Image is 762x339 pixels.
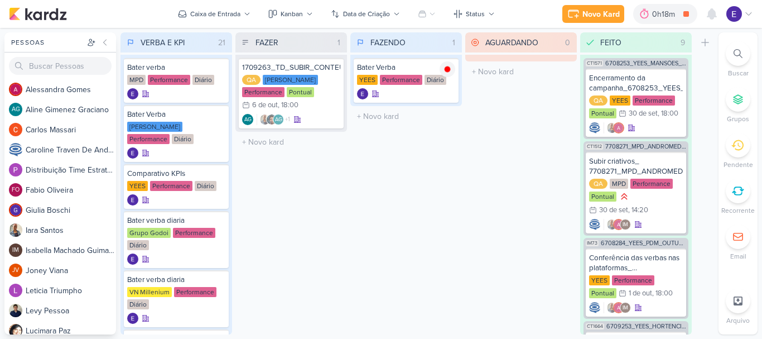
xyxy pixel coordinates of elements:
[9,143,22,156] img: Caroline Traven De Andrade
[266,114,277,125] img: Nelito Junior
[26,204,116,216] div: G i u l i a B o s c h i
[127,313,138,324] img: Eduardo Quaresma
[606,122,618,133] img: Iara Santos
[12,247,19,254] p: IM
[652,8,678,20] div: 0h18m
[26,104,116,116] div: A l i n e G i m e n e z G r a c i a n o
[726,6,742,22] img: Eduardo Quaresma
[9,324,22,337] img: Lucimara Paz
[287,87,314,97] div: Pontual
[259,114,271,125] img: Iara Santos
[242,114,253,125] div: Aline Gimenez Graciano
[9,163,22,176] img: Distribuição Time Estratégico
[612,275,654,285] div: Performance
[613,122,624,133] img: Alessandra Gomes
[425,75,446,85] div: Diário
[127,299,149,309] div: Diário
[148,75,190,85] div: Performance
[26,164,116,176] div: D i s t r i b u i ç ã o T i m e E s t r a t é g i c o
[633,96,675,106] div: Performance
[357,63,455,73] div: Bater Verba
[174,287,216,297] div: Performance
[629,290,652,297] div: 1 de out
[562,5,624,23] button: Novo Kard
[586,240,599,246] span: IM73
[599,207,628,214] div: 30 de set
[727,114,749,124] p: Grupos
[658,110,678,117] div: , 18:00
[127,147,138,159] img: Eduardo Quaresma
[275,117,282,123] p: AG
[589,96,607,106] div: QA
[589,73,683,93] div: Encerramento da campanha_6708253_YEES_MANSÕES_SUBIR_PEÇAS_CAMPANHA
[620,219,631,230] div: Isabella Machado Guimarães
[26,84,116,96] div: A l e s s a n d r a G o m e s
[12,268,19,274] p: JV
[357,88,368,99] img: Eduardo Quaresma
[9,243,22,257] div: Isabella Machado Guimarães
[127,109,225,120] div: Bater Verba
[586,60,603,66] span: CT1571
[9,57,112,75] input: Buscar Pessoas
[127,216,225,226] div: Bater verba diaria
[127,88,138,99] img: Eduardo Quaresma
[9,123,22,136] img: Carlos Massari
[9,37,85,47] div: Pessoas
[9,183,22,197] div: Fabio Oliveira
[150,181,192,191] div: Performance
[619,191,630,202] div: Prioridade Alta
[26,245,116,256] div: I s a b e l l a M a c h a d o G u i m a r ã e s
[357,88,368,99] div: Criador(a): Eduardo Quaresma
[589,108,616,118] div: Pontual
[127,275,225,285] div: Bater verba diaria
[589,219,600,230] div: Criador(a): Caroline Traven De Andrade
[26,144,116,156] div: C a r o l i n e T r a v e n D e A n d r a d e
[605,144,686,150] span: 7708271_MPD_ANDROMEDA_BRIEFING_PEÇAS_NOVO_KV_LANÇAMENTO
[12,107,20,113] p: AG
[589,156,683,176] div: Subir criativos_ 7708271_MPD_ANDROMEDA_BRIEFING_PEÇAS_NOVO_KV_LANÇAMENTO
[9,284,22,297] img: Leticia Triumpho
[278,102,298,109] div: , 18:00
[26,225,116,236] div: I a r a S a n t o s
[127,194,138,206] img: Eduardo Quaresma
[273,114,284,125] div: Aline Gimenez Graciano
[589,275,610,285] div: YEES
[728,68,749,78] p: Buscar
[623,305,628,311] p: IM
[26,184,116,196] div: F a b i o O l i v e i r a
[620,302,631,313] div: Isabella Machado Guimarães
[601,240,686,246] span: 6708284_YEES_PDM_OUTUBRO
[9,223,22,237] img: Iara Santos
[586,323,604,330] span: CT1664
[127,194,138,206] div: Criador(a): Eduardo Quaresma
[242,63,340,73] div: 1709263_TD_SUBIR_CONTEUDO_SOCIAL_EM_PERFORMANCE_LCSA
[440,61,455,77] img: tracking
[9,83,22,96] img: Alessandra Gomes
[9,203,22,217] img: Giulia Boschi
[589,219,600,230] img: Caroline Traven De Andrade
[628,207,648,214] div: , 14:20
[610,179,628,189] div: MPD
[127,134,170,144] div: Performance
[172,134,194,144] div: Diário
[214,37,230,49] div: 21
[589,179,607,189] div: QA
[726,316,750,326] p: Arquivo
[357,75,378,85] div: YEES
[652,290,673,297] div: , 18:00
[676,37,689,49] div: 9
[604,302,631,313] div: Colaboradores: Iara Santos, Alessandra Gomes, Isabella Machado Guimarães
[26,124,116,136] div: C a r l o s M a s s a r i
[195,181,216,191] div: Diário
[629,110,658,117] div: 30 de set
[333,37,345,49] div: 1
[238,134,345,150] input: + Novo kard
[589,302,600,313] img: Caroline Traven De Andrade
[127,181,148,191] div: YEES
[12,187,20,193] p: FO
[263,75,318,85] div: [PERSON_NAME]
[448,37,460,49] div: 1
[604,122,624,133] div: Colaboradores: Iara Santos, Alessandra Gomes
[589,253,683,273] div: Conferência das verbas nas plataformas_ 6708284_YEES_PDM_OUTUBRO
[173,228,215,238] div: Performance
